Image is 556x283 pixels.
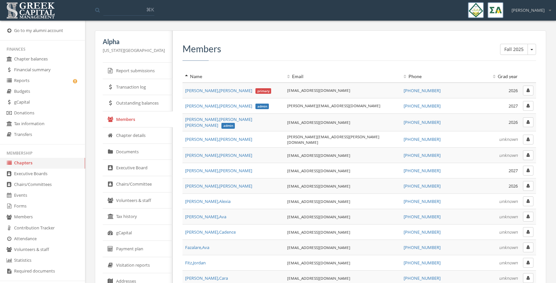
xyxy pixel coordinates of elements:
span: [PERSON_NAME] , Cara [185,275,228,281]
td: 2026 [469,113,520,131]
span: [PERSON_NAME] , [PERSON_NAME] [185,183,252,189]
span: ⌘K [146,6,154,13]
em: unknown [499,260,518,266]
span: [PERSON_NAME] , Cadence [185,229,236,235]
a: [EMAIL_ADDRESS][DOMAIN_NAME] [287,229,350,235]
a: [EMAIL_ADDRESS][DOMAIN_NAME] [287,88,350,93]
td: 2026 [469,178,520,194]
a: [PERSON_NAME],Ava [185,214,226,220]
em: unknown [499,244,518,250]
a: [EMAIL_ADDRESS][DOMAIN_NAME] [287,120,350,125]
span: [PERSON_NAME] , [PERSON_NAME] [185,168,252,174]
a: Visitation reports [103,257,173,274]
a: Volunteers & staff [103,192,173,209]
span: [PERSON_NAME] , [PERSON_NAME] [185,88,271,93]
a: [PHONE_NUMBER] [404,244,441,250]
a: [EMAIL_ADDRESS][DOMAIN_NAME] [287,245,350,250]
a: Fitz,Jordan [185,260,206,266]
a: [EMAIL_ADDRESS][DOMAIN_NAME] [287,199,350,204]
a: [PHONE_NUMBER] [404,88,441,93]
a: [PERSON_NAME],[PERSON_NAME] [185,183,252,189]
a: [PHONE_NUMBER] [404,275,441,281]
a: Members [103,111,173,128]
a: [PERSON_NAME],[PERSON_NAME] [185,152,252,158]
span: admin [221,123,235,129]
span: [PERSON_NAME] , [PERSON_NAME] [185,136,252,142]
a: [PERSON_NAME][EMAIL_ADDRESS][PERSON_NAME][DOMAIN_NAME] [287,134,379,145]
span: Fitz , Jordan [185,260,206,266]
a: [PHONE_NUMBER] [404,152,441,158]
a: [PHONE_NUMBER] [404,136,441,142]
a: Tax history [103,208,173,225]
a: gCapital [103,225,173,241]
h5: Alpha [103,38,165,45]
a: [PHONE_NUMBER] [404,168,441,174]
a: Payment plan [103,241,173,257]
span: [PERSON_NAME] , [PERSON_NAME] [185,103,269,109]
a: [PHONE_NUMBER] [404,229,441,235]
span: [PERSON_NAME] , [PERSON_NAME] [185,152,252,158]
h3: Members [182,44,536,54]
th: Grad year [469,71,520,83]
em: unknown [499,214,518,220]
span: [PERSON_NAME] , Alexia [185,198,231,204]
em: unknown [499,136,518,142]
span: [PERSON_NAME] , Ava [185,214,226,220]
em: unknown [499,152,518,158]
a: Executive Board [103,160,173,176]
span: [PERSON_NAME] , [PERSON_NAME] [PERSON_NAME] [185,116,252,128]
td: 2026 [469,83,520,98]
a: [EMAIL_ADDRESS][DOMAIN_NAME] [287,214,350,219]
a: [EMAIL_ADDRESS][DOMAIN_NAME] [287,168,350,173]
p: [US_STATE][GEOGRAPHIC_DATA] [103,47,165,54]
a: [PERSON_NAME],Cara [185,275,228,281]
a: [PERSON_NAME],[PERSON_NAME] [PERSON_NAME]admin [185,116,252,128]
a: [PERSON_NAME][EMAIL_ADDRESS][DOMAIN_NAME] [287,103,380,108]
a: Documents [103,144,173,160]
a: [EMAIL_ADDRESS][DOMAIN_NAME] [287,183,350,189]
th: Phone [401,71,469,83]
em: unknown [499,275,518,281]
a: Report submissions [103,63,173,79]
a: [EMAIL_ADDRESS][DOMAIN_NAME] [287,153,350,158]
a: [PERSON_NAME],[PERSON_NAME]primary [185,88,271,93]
a: [PHONE_NUMBER] [404,119,441,125]
a: Chapter details [103,127,173,144]
a: [PHONE_NUMBER] [404,214,441,220]
a: [PERSON_NAME],[PERSON_NAME]admin [185,103,269,109]
span: admin [255,104,269,109]
em: unknown [499,198,518,204]
em: unknown [499,229,518,235]
a: [PERSON_NAME],[PERSON_NAME] [185,136,252,142]
th: Name [182,71,285,83]
a: [EMAIL_ADDRESS][DOMAIN_NAME] [287,275,350,281]
a: [EMAIL_ADDRESS][DOMAIN_NAME] [287,260,350,265]
th: Email [285,71,401,83]
span: primary [255,88,271,94]
a: [PERSON_NAME],Cadence [185,229,236,235]
a: Outstanding balances [103,95,173,111]
a: Chairs/Committee [103,176,173,192]
a: Fazalare,Ava [185,244,209,250]
button: Fall 2025 [500,44,528,55]
a: [PERSON_NAME],Alexia [185,198,231,204]
a: [PHONE_NUMBER] [404,260,441,266]
a: [PHONE_NUMBER] [404,183,441,189]
a: [PHONE_NUMBER] [404,198,441,204]
a: [PERSON_NAME],[PERSON_NAME] [185,168,252,174]
span: [PERSON_NAME] [512,7,545,13]
div: [PERSON_NAME] [507,2,551,13]
a: [PHONE_NUMBER] [404,103,441,109]
td: 2027 [469,163,520,178]
span: Fazalare , Ava [185,244,209,250]
button: Fall 2025 [528,44,536,55]
td: 2027 [469,98,520,113]
a: Transaction log [103,79,173,95]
